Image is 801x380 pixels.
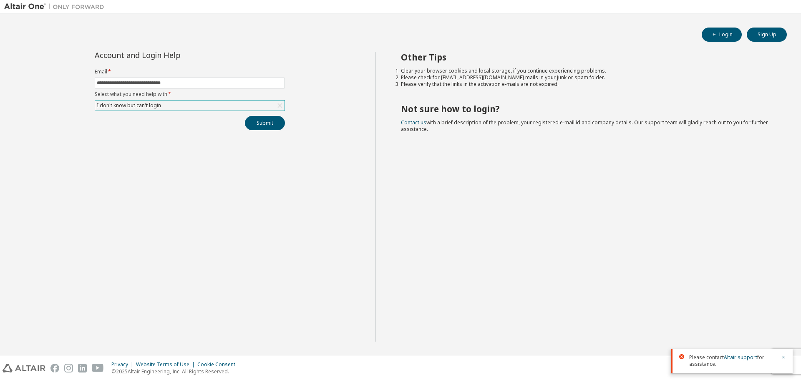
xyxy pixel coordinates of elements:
img: altair_logo.svg [3,364,45,372]
button: Sign Up [747,28,787,42]
div: I don't know but can't login [96,101,162,110]
a: Contact us [401,119,426,126]
div: Privacy [111,361,136,368]
img: linkedin.svg [78,364,87,372]
h2: Other Tips [401,52,772,63]
img: instagram.svg [64,364,73,372]
img: youtube.svg [92,364,104,372]
button: Login [702,28,742,42]
p: © 2025 Altair Engineering, Inc. All Rights Reserved. [111,368,240,375]
div: I don't know but can't login [95,101,285,111]
div: Account and Login Help [95,52,247,58]
div: Cookie Consent [197,361,240,368]
li: Please check for [EMAIL_ADDRESS][DOMAIN_NAME] mails in your junk or spam folder. [401,74,772,81]
label: Select what you need help with [95,91,285,98]
li: Clear your browser cookies and local storage, if you continue experiencing problems. [401,68,772,74]
span: Please contact for assistance. [689,354,776,367]
img: facebook.svg [50,364,59,372]
div: Website Terms of Use [136,361,197,368]
a: Altair support [724,354,757,361]
img: Altair One [4,3,108,11]
span: with a brief description of the problem, your registered e-mail id and company details. Our suppo... [401,119,768,133]
h2: Not sure how to login? [401,103,772,114]
li: Please verify that the links in the activation e-mails are not expired. [401,81,772,88]
label: Email [95,68,285,75]
button: Submit [245,116,285,130]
